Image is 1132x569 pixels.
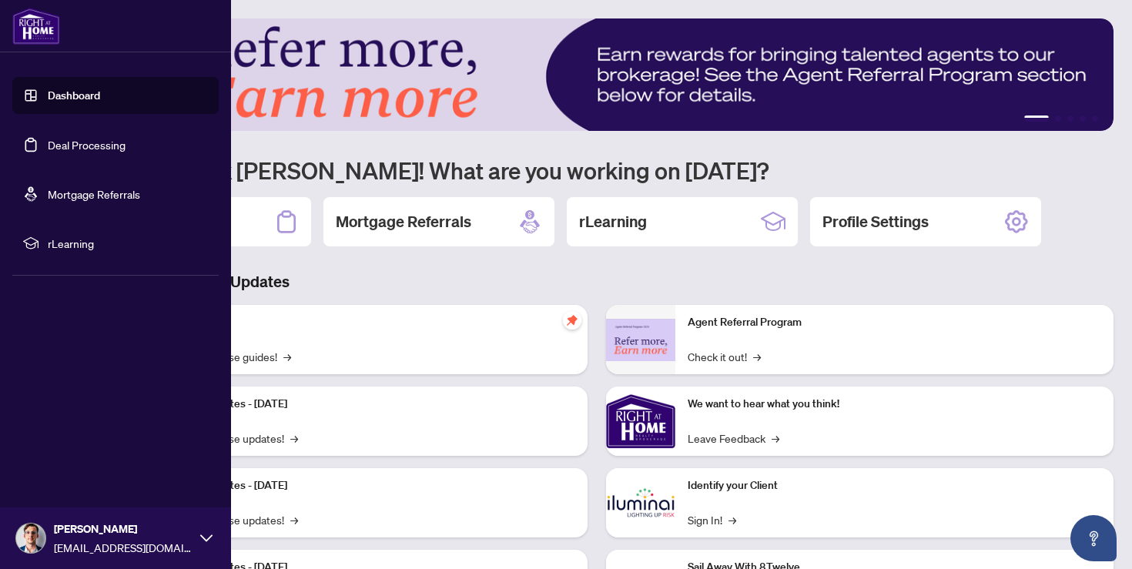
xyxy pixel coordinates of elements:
img: Identify your Client [606,468,675,537]
h3: Brokerage & Industry Updates [80,271,1114,293]
a: Dashboard [48,89,100,102]
img: Agent Referral Program [606,319,675,361]
p: We want to hear what you think! [688,396,1101,413]
span: → [283,348,291,365]
h2: Mortgage Referrals [336,211,471,233]
img: Slide 0 [80,18,1114,131]
span: rLearning [48,235,208,252]
p: Self-Help [162,314,575,331]
span: → [290,511,298,528]
p: Platform Updates - [DATE] [162,396,575,413]
span: [EMAIL_ADDRESS][DOMAIN_NAME] [54,539,193,556]
a: Mortgage Referrals [48,187,140,201]
button: 2 [1055,115,1061,122]
button: 5 [1092,115,1098,122]
p: Identify your Client [688,477,1101,494]
span: pushpin [563,311,581,330]
button: 4 [1080,115,1086,122]
span: [PERSON_NAME] [54,520,193,537]
span: → [753,348,761,365]
p: Platform Updates - [DATE] [162,477,575,494]
a: Sign In!→ [688,511,736,528]
img: We want to hear what you think! [606,387,675,456]
h1: Welcome back [PERSON_NAME]! What are you working on [DATE]? [80,156,1114,185]
p: Agent Referral Program [688,314,1101,331]
a: Leave Feedback→ [688,430,779,447]
span: → [290,430,298,447]
button: 3 [1067,115,1073,122]
span: → [772,430,779,447]
img: logo [12,8,60,45]
button: Open asap [1070,515,1117,561]
h2: Profile Settings [822,211,929,233]
a: Check it out!→ [688,348,761,365]
a: Deal Processing [48,138,126,152]
img: Profile Icon [16,524,45,553]
button: 1 [1024,115,1049,122]
h2: rLearning [579,211,647,233]
span: → [728,511,736,528]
